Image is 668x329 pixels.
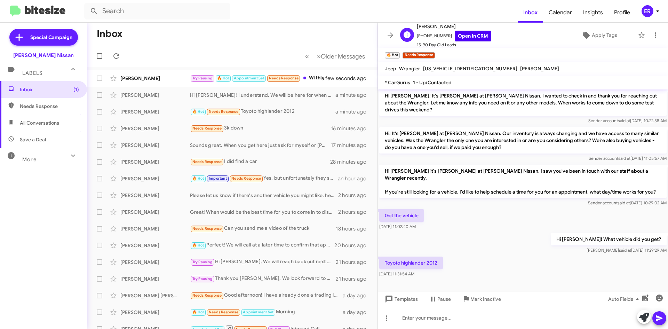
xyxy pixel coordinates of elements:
div: Morning [190,308,343,316]
div: [PERSON_NAME] [120,125,190,132]
span: Needs Response [192,226,222,231]
div: 3k down [190,124,331,132]
span: (1) [73,86,79,93]
div: I did find a car [190,158,330,166]
a: Special Campaign [9,29,78,46]
p: Hi [PERSON_NAME]! It's [PERSON_NAME] at [PERSON_NAME] Nissan. I wanted to check in and thank you ... [379,89,667,116]
div: [PERSON_NAME] [120,192,190,199]
a: Open in CRM [455,31,491,41]
a: Profile [609,2,636,23]
a: Calendar [543,2,578,23]
div: [PERSON_NAME] [PERSON_NAME] [120,292,190,299]
span: 🔥 Hot [192,243,204,248]
span: Labels [22,70,42,76]
span: Needs Response [192,126,222,131]
span: Try Pausing [192,260,213,264]
p: Hi [PERSON_NAME]! What vehicle did you get? [551,233,667,245]
span: said at [619,248,631,253]
span: said at [618,118,630,123]
span: Appointment Set [243,310,273,314]
h1: Inbox [97,28,122,39]
span: [DATE] 11:02:40 AM [379,224,416,229]
span: [PERSON_NAME] [520,65,559,72]
div: [PERSON_NAME] [120,108,190,115]
button: Templates [378,293,423,305]
div: Within an 1hr [190,74,330,82]
div: [PERSON_NAME] [120,175,190,182]
div: ER [642,5,653,17]
span: Try Pausing [192,76,213,80]
span: [DATE] 11:31:54 AM [379,271,414,276]
span: Wrangler [399,65,420,72]
div: [PERSON_NAME] [120,209,190,216]
div: a few seconds ago [330,75,372,82]
div: [PERSON_NAME] [120,142,190,149]
span: Needs Response [231,176,261,181]
div: Good afternoon! I have already done a trading last night with the assistance of [PERSON_NAME] [190,291,343,299]
div: a day ago [343,309,372,316]
span: Save a Deal [20,136,46,143]
span: 🔥 Hot [192,109,204,114]
div: Yes, but unfortunately they said I wouldn't qualify even if I traded in 2 vehicles. It was funny ... [190,174,338,182]
button: Mark Inactive [456,293,507,305]
div: 2 hours ago [338,209,372,216]
span: Needs Response [269,76,299,80]
span: said at [618,156,630,161]
span: Needs Response [192,159,222,164]
div: 21 hours ago [336,259,372,266]
div: [PERSON_NAME] Nissan [13,52,74,59]
div: 21 hours ago [336,275,372,282]
div: 18 hours ago [336,225,372,232]
div: [PERSON_NAME] [120,259,190,266]
div: an hour ago [338,175,372,182]
div: 17 minutes ago [331,142,372,149]
span: said at [618,200,630,205]
div: Hi [PERSON_NAME]! I understand. We will be here for when you are ready! Please keep us updated [190,92,335,99]
button: Previous [301,49,313,63]
div: [PERSON_NAME] [120,309,190,316]
div: [PERSON_NAME] [120,158,190,165]
a: Insights [578,2,609,23]
span: Sender account [DATE] 11:05:57 AM [589,156,667,161]
span: Needs Response [192,293,222,298]
span: « [305,52,309,61]
span: Important [209,176,227,181]
div: 2 hours ago [338,192,372,199]
div: [PERSON_NAME] [120,225,190,232]
div: Please let us know if there's another vehicle you might like, here is our website. [URL][DOMAIN_N... [190,192,338,199]
span: [PHONE_NUMBER] [417,31,491,41]
span: Jeep [385,65,396,72]
button: ER [636,5,660,17]
span: Special Campaign [30,34,72,41]
a: Inbox [518,2,543,23]
div: [PERSON_NAME] [120,242,190,249]
span: 1 - Up/Contacted [413,79,452,86]
div: 20 hours ago [334,242,372,249]
div: [PERSON_NAME] [120,75,190,82]
span: Try Pausing [192,276,213,281]
span: Needs Response [209,109,238,114]
span: 🔥 Hot [192,176,204,181]
button: Next [313,49,369,63]
span: 🔥 Hot [192,310,204,314]
span: * CarGurus [385,79,410,86]
span: Pause [437,293,451,305]
span: 🔥 Hot [217,76,229,80]
p: Toyoto highlander 2012 [379,257,443,269]
span: [US_VEHICLE_IDENTIFICATION_NUMBER] [423,65,517,72]
div: 28 minutes ago [330,158,372,165]
span: Auto Fields [608,293,642,305]
span: [PERSON_NAME] [DATE] 11:29:29 AM [587,248,667,253]
span: [PERSON_NAME] [417,22,491,31]
small: Needs Response [403,52,435,58]
small: 🔥 Hot [385,52,400,58]
div: Toyoto highlander 2012 [190,108,335,116]
button: Pause [423,293,456,305]
span: Apply Tags [592,29,617,41]
div: a minute ago [335,108,372,115]
button: Auto Fields [603,293,647,305]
